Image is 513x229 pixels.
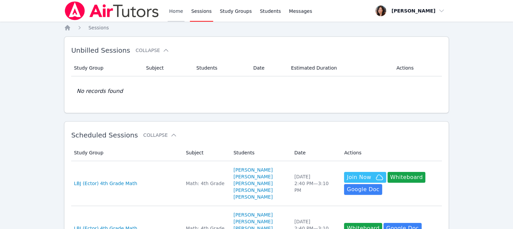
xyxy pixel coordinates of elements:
div: [DATE] 2:40 PM — 3:10 PM [294,173,336,194]
th: Date [249,60,287,76]
button: Collapse [143,132,177,138]
span: Messages [289,8,312,15]
th: Subject [142,60,192,76]
th: Actions [340,145,441,161]
nav: Breadcrumb [64,24,449,31]
span: Scheduled Sessions [71,131,138,139]
tr: LBJ (Ector) 4th Grade MathMath: 4th Grade[PERSON_NAME][PERSON_NAME][PERSON_NAME][PERSON_NAME][PER... [71,161,442,206]
th: Study Group [71,145,182,161]
button: Whiteboard [388,172,426,183]
td: No records found [71,76,442,106]
div: Math: 4th Grade [186,180,225,187]
a: [PERSON_NAME] [233,187,273,194]
button: Collapse [136,47,169,54]
th: Students [192,60,249,76]
a: [PERSON_NAME] [233,211,273,218]
span: Sessions [88,25,109,30]
a: [PERSON_NAME] [233,167,273,173]
th: Estimated Duration [287,60,392,76]
a: [PERSON_NAME] [233,194,273,200]
a: Google Doc [344,184,382,195]
th: Students [229,145,290,161]
th: Study Group [71,60,142,76]
th: Subject [182,145,229,161]
span: Join Now [347,173,371,181]
img: Air Tutors [64,1,160,20]
button: Join Now [344,172,386,183]
a: [PERSON_NAME] [233,173,273,180]
a: [PERSON_NAME] [233,180,273,187]
a: Sessions [88,24,109,31]
a: LBJ (Ector) 4th Grade Math [74,180,137,187]
th: Date [290,145,340,161]
span: Unbilled Sessions [71,46,130,54]
th: Actions [392,60,442,76]
a: [PERSON_NAME] [233,218,273,225]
